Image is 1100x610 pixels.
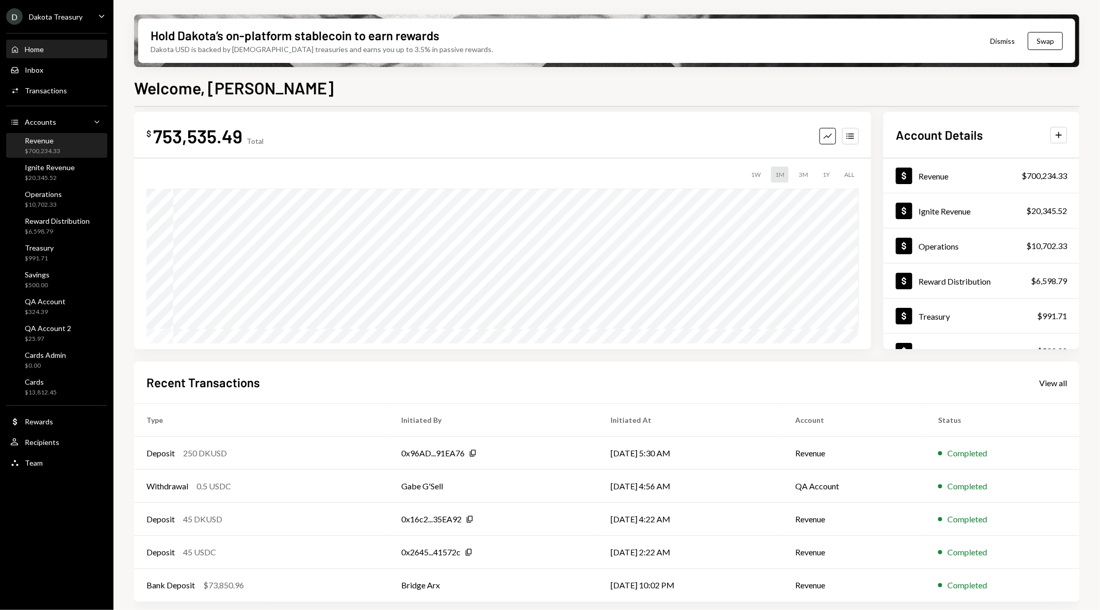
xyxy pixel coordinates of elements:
[771,167,789,183] div: 1M
[6,267,107,292] a: Savings$500.00
[1039,377,1067,388] a: View all
[6,8,23,25] div: D
[6,348,107,372] a: Cards Admin$0.00
[25,324,71,333] div: QA Account 2
[25,335,71,343] div: $25.97
[6,374,107,399] a: Cards$13,812.45
[151,44,493,55] div: Dakota USD is backed by [DEMOGRAPHIC_DATA] treasuries and earns you up to 3.5% in passive rewards.
[6,60,107,79] a: Inbox
[6,133,107,158] a: Revenue$700,234.33
[25,45,44,54] div: Home
[918,206,971,216] div: Ignite Revenue
[783,404,926,437] th: Account
[25,458,43,467] div: Team
[6,112,107,131] a: Accounts
[401,546,461,558] div: 0x2645...41572c
[25,86,67,95] div: Transactions
[25,163,75,172] div: Ignite Revenue
[883,334,1079,368] a: Savings$500.00
[598,503,783,536] td: [DATE] 4:22 AM
[25,417,53,426] div: Rewards
[598,470,783,503] td: [DATE] 4:56 AM
[883,193,1079,228] a: Ignite Revenue$20,345.52
[6,213,107,238] a: Reward Distribution$6,598.79
[883,299,1079,333] a: Treasury$991.71
[6,433,107,451] a: Recipients
[151,27,439,44] div: Hold Dakota’s on-platform stablecoin to earn rewards
[926,404,1079,437] th: Status
[1037,310,1067,322] div: $991.71
[25,118,56,126] div: Accounts
[883,263,1079,298] a: Reward Distribution$6,598.79
[25,217,90,225] div: Reward Distribution
[6,81,107,100] a: Transactions
[918,241,959,251] div: Operations
[783,503,926,536] td: Revenue
[25,388,57,397] div: $13,812.45
[196,480,231,492] div: 0.5 USDC
[183,447,227,459] div: 250 DKUSD
[918,171,948,181] div: Revenue
[25,377,57,386] div: Cards
[947,546,987,558] div: Completed
[947,447,987,459] div: Completed
[247,137,264,145] div: Total
[1026,240,1067,252] div: $10,702.33
[146,546,175,558] div: Deposit
[29,12,83,21] div: Dakota Treasury
[153,124,242,147] div: 753,535.49
[25,308,65,317] div: $324.39
[598,404,783,437] th: Initiated At
[883,228,1079,263] a: Operations$10,702.33
[25,136,60,145] div: Revenue
[918,347,945,356] div: Savings
[947,480,987,492] div: Completed
[203,579,244,591] div: $73,850.96
[947,513,987,525] div: Completed
[783,569,926,602] td: Revenue
[795,167,812,183] div: 3M
[818,167,834,183] div: 1Y
[1028,32,1063,50] button: Swap
[896,126,983,143] h2: Account Details
[918,311,950,321] div: Treasury
[747,167,765,183] div: 1W
[25,297,65,306] div: QA Account
[840,167,859,183] div: ALL
[783,437,926,470] td: Revenue
[146,513,175,525] div: Deposit
[183,546,216,558] div: 45 USDC
[783,470,926,503] td: QA Account
[1037,345,1067,357] div: $500.00
[25,201,62,209] div: $10,702.33
[146,480,188,492] div: Withdrawal
[25,243,54,252] div: Treasury
[947,579,987,591] div: Completed
[389,404,598,437] th: Initiated By
[134,404,389,437] th: Type
[883,158,1079,193] a: Revenue$700,234.33
[183,513,222,525] div: 45 DKUSD
[146,128,151,139] div: $
[25,361,66,370] div: $0.00
[146,374,260,391] h2: Recent Transactions
[25,281,50,290] div: $500.00
[1026,205,1067,217] div: $20,345.52
[389,470,598,503] td: Gabe G'Sell
[25,227,90,236] div: $6,598.79
[25,65,43,74] div: Inbox
[1031,275,1067,287] div: $6,598.79
[25,190,62,199] div: Operations
[389,569,598,602] td: Bridge Arx
[918,276,991,286] div: Reward Distribution
[25,254,54,263] div: $991.71
[598,569,783,602] td: [DATE] 10:02 PM
[1039,378,1067,388] div: View all
[25,174,75,183] div: $20,345.52
[146,447,175,459] div: Deposit
[146,579,195,591] div: Bank Deposit
[6,294,107,319] a: QA Account$324.39
[6,412,107,431] a: Rewards
[401,447,465,459] div: 0x96AD...91EA76
[25,270,50,279] div: Savings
